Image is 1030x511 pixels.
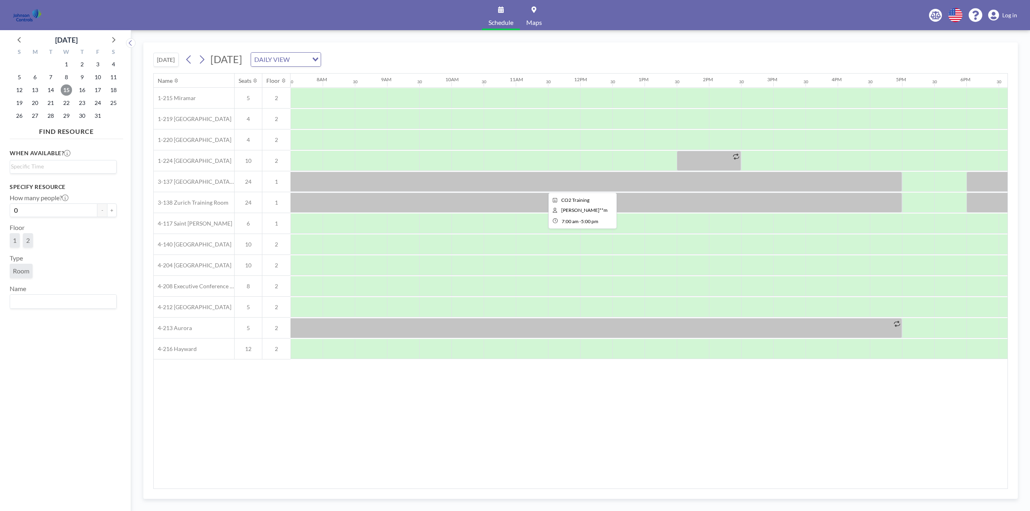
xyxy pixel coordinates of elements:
span: 7:00 AM [562,218,579,224]
div: 9AM [381,76,391,82]
span: Wednesday, October 1, 2025 [61,59,72,70]
div: Name [158,77,173,84]
span: Friday, October 24, 2025 [92,97,103,109]
span: 1-215 Miramar [154,94,196,102]
span: 4 [235,136,262,144]
span: 1-220 [GEOGRAPHIC_DATA] [154,136,231,144]
span: DAILY VIEW [253,54,291,65]
button: [DATE] [153,53,179,67]
div: Search for option [251,53,321,66]
span: [DATE] [210,53,242,65]
span: Tuesday, October 7, 2025 [45,72,56,83]
span: 1-224 [GEOGRAPHIC_DATA] [154,157,231,164]
span: 5 [235,324,262,332]
span: Sunday, October 12, 2025 [14,84,25,96]
span: 5:00 PM [581,218,598,224]
span: Sunday, October 26, 2025 [14,110,25,121]
span: 10 [235,157,262,164]
span: 2 [262,345,290,353]
div: 30 [675,79,680,84]
span: Tuesday, October 21, 2025 [45,97,56,109]
span: 10 [235,262,262,269]
div: 30 [868,79,873,84]
span: 4-140 [GEOGRAPHIC_DATA] [154,241,231,248]
span: Friday, October 10, 2025 [92,72,103,83]
span: Schedule [488,19,513,26]
span: 12 [235,345,262,353]
div: F [90,47,105,58]
span: 4-208 Executive Conference Room [154,283,234,290]
span: Tuesday, October 14, 2025 [45,84,56,96]
span: Monday, October 13, 2025 [29,84,41,96]
div: 4PM [832,76,842,82]
div: T [43,47,59,58]
span: Saturday, October 25, 2025 [108,97,119,109]
div: W [59,47,74,58]
div: 10AM [445,76,459,82]
span: 5 [235,94,262,102]
span: 1 [262,178,290,185]
span: Sunday, October 5, 2025 [14,72,25,83]
img: organization-logo [13,7,41,23]
span: 8 [235,283,262,290]
div: 30 [546,79,551,84]
label: Type [10,254,23,262]
span: Thursday, October 2, 2025 [76,59,88,70]
span: 2 [262,136,290,144]
span: 2 [262,94,290,102]
span: Monday, October 20, 2025 [29,97,41,109]
span: Wednesday, October 8, 2025 [61,72,72,83]
div: 30 [932,79,937,84]
span: Saturday, October 4, 2025 [108,59,119,70]
span: 10 [235,241,262,248]
span: Friday, October 17, 2025 [92,84,103,96]
div: 30 [417,79,422,84]
span: 5 [235,304,262,311]
label: How many people? [10,194,68,202]
a: Log in [988,10,1017,21]
span: Tuesday, October 28, 2025 [45,110,56,121]
span: 4-213 Aurora [154,324,192,332]
div: 1PM [639,76,649,82]
span: Wednesday, October 29, 2025 [61,110,72,121]
div: 30 [353,79,358,84]
div: S [12,47,27,58]
span: Saturday, October 18, 2025 [108,84,119,96]
span: Log in [1002,12,1017,19]
div: Seats [239,77,251,84]
h3: Specify resource [10,183,117,191]
div: 30 [997,79,1001,84]
div: 5PM [896,76,906,82]
span: 1-219 [GEOGRAPHIC_DATA] [154,115,231,123]
div: [DATE] [55,34,78,45]
label: Floor [10,224,25,232]
span: Friday, October 31, 2025 [92,110,103,121]
div: Search for option [10,295,116,308]
span: 1 [262,220,290,227]
span: 6 [235,220,262,227]
span: Thursday, October 23, 2025 [76,97,88,109]
div: 6PM [960,76,970,82]
span: 3-138 Zurich Training Room [154,199,229,206]
span: 4-117 Saint [PERSON_NAME] [154,220,232,227]
div: 30 [610,79,615,84]
span: 24 [235,178,262,185]
span: 4-216 Hayward [154,345,197,353]
span: Monday, October 27, 2025 [29,110,41,121]
span: 4-204 [GEOGRAPHIC_DATA] [154,262,231,269]
span: 2 [262,304,290,311]
h4: FIND RESOURCE [10,124,123,135]
div: 30 [482,79,486,84]
div: 3PM [767,76,777,82]
span: CO2 Training [561,197,589,203]
button: + [107,203,117,217]
input: Search for option [11,162,112,171]
span: 1 [262,199,290,206]
span: Wednesday, October 15, 2025 [61,84,72,96]
span: 3-137 [GEOGRAPHIC_DATA] Training Room [154,178,234,185]
div: T [74,47,90,58]
div: 30 [803,79,808,84]
div: S [105,47,121,58]
span: Saturday, October 11, 2025 [108,72,119,83]
div: Floor [266,77,280,84]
